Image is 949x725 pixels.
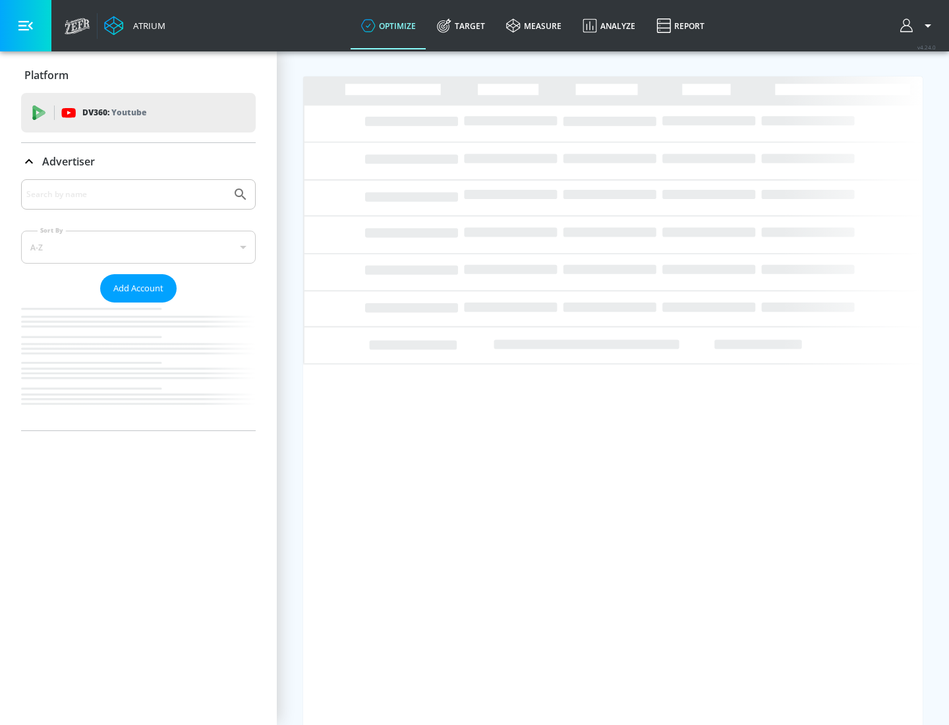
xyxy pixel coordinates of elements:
[24,68,69,82] p: Platform
[572,2,646,49] a: Analyze
[113,281,163,296] span: Add Account
[917,43,936,51] span: v 4.24.0
[496,2,572,49] a: measure
[42,154,95,169] p: Advertiser
[426,2,496,49] a: Target
[21,143,256,180] div: Advertiser
[26,186,226,203] input: Search by name
[21,179,256,430] div: Advertiser
[21,93,256,132] div: DV360: Youtube
[100,274,177,303] button: Add Account
[351,2,426,49] a: optimize
[21,231,256,264] div: A-Z
[82,105,146,120] p: DV360:
[104,16,165,36] a: Atrium
[38,226,66,235] label: Sort By
[646,2,715,49] a: Report
[21,303,256,430] nav: list of Advertiser
[128,20,165,32] div: Atrium
[21,57,256,94] div: Platform
[111,105,146,119] p: Youtube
